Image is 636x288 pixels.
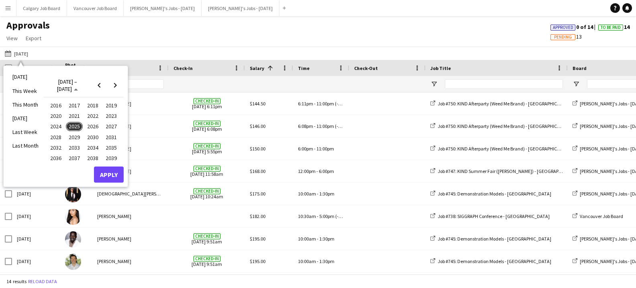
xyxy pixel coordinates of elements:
div: [DATE] [12,205,60,227]
span: 2023 [103,111,119,121]
button: 2030 [84,132,102,142]
div: [PERSON_NAME] [92,228,169,250]
a: Job #747: KIND Summer Fair ([PERSON_NAME]) - [GEOGRAPHIC_DATA] [430,168,581,174]
button: Next 24 years [107,77,123,93]
span: Job #745: Demonstration Models - [GEOGRAPHIC_DATA] [438,236,551,242]
span: Approved [553,25,573,30]
button: 2019 [102,100,120,111]
button: [DATE] [3,49,30,58]
span: $175.00 [250,191,265,197]
a: Job #745: Demonstration Models - [GEOGRAPHIC_DATA] [430,258,551,264]
span: Salary [250,65,264,71]
button: 2016 [47,100,65,111]
button: Previous 24 years [91,77,107,93]
li: This Week [8,84,43,98]
a: View [3,33,21,43]
a: Job #745: Demonstration Models - [GEOGRAPHIC_DATA] [430,191,551,197]
span: 1:30pm [319,258,334,264]
span: Vancouver Job Board [580,213,623,219]
span: 2037 [66,153,82,163]
a: Job #745: Demonstration Models - [GEOGRAPHIC_DATA] [430,236,551,242]
button: Choose date [47,78,88,93]
span: 10:00am [298,236,316,242]
span: [DATE] 10:24am [173,183,240,205]
span: Checked-in [194,233,220,239]
span: 6:00pm [298,146,313,152]
span: - [317,213,318,219]
button: Apply [94,167,124,183]
span: 14 [598,23,630,31]
span: 2030 [84,132,101,142]
span: 2027 [103,122,119,132]
span: View [6,35,18,42]
span: Checked-in [194,188,220,194]
span: 2017 [66,101,82,110]
span: 10:00am [298,191,316,197]
button: 2021 [65,111,84,121]
span: 2024 [47,122,64,132]
button: Open Filter Menu [430,80,438,88]
button: 2036 [47,153,65,163]
span: Job #750: KIND Afterparty (Weed Me Brand) - [GEOGRAPHIC_DATA] [438,123,572,129]
span: Checked-in [194,166,220,172]
span: 2026 [84,122,101,132]
img: Christian Rodriguez [65,186,81,202]
span: 5:00pm [319,213,334,219]
span: 6:08pm [298,123,313,129]
span: 13 [550,33,582,40]
input: Job Title Filter Input [445,79,563,89]
a: Job #750: KIND Afterparty (Weed Me Brand) - [GEOGRAPHIC_DATA] [430,123,572,129]
button: [PERSON_NAME]'s Jobs - [DATE] [202,0,279,16]
span: 1:30pm [319,236,334,242]
span: Photo [65,62,78,74]
span: [DATE] 6:08pm [173,115,240,137]
span: 2025 [66,122,82,132]
button: Calgary Job Board [16,0,67,16]
span: 2022 [84,111,101,121]
input: Name Filter Input [112,79,164,89]
button: Vancouver Job Board [67,0,124,16]
span: 11:00pm [316,123,334,129]
span: - [317,191,318,197]
span: $195.00 [250,258,265,264]
span: 6:00pm [319,168,334,174]
span: - [314,123,316,129]
span: $168.00 [250,168,265,174]
span: 2029 [66,132,82,142]
span: 1:30pm [319,191,334,197]
span: $146.00 [250,123,265,129]
div: [PERSON_NAME] [92,160,169,182]
button: 2026 [84,121,102,132]
div: [PERSON_NAME] [92,250,169,272]
div: [DEMOGRAPHIC_DATA][PERSON_NAME] [92,183,169,205]
button: 2020 [47,111,65,121]
span: Job #747: KIND Summer Fair ([PERSON_NAME]) - [GEOGRAPHIC_DATA] [438,168,581,174]
span: 2021 [66,111,82,121]
div: [DATE] [12,183,60,205]
span: $150.00 [250,146,265,152]
div: [DATE] [12,250,60,272]
span: [DATE] – [DATE] [57,78,77,93]
span: Board [573,65,587,71]
button: 2031 [102,132,120,142]
span: Checked-in [194,256,220,262]
span: 2019 [103,101,119,110]
span: 2038 [84,153,101,163]
span: Checked-in [194,98,220,104]
span: Check-In [173,65,193,71]
li: [DATE] [8,111,43,125]
span: - [317,236,318,242]
button: [PERSON_NAME]'s Jobs - [DATE] [124,0,202,16]
span: Job #745: Demonstration Models - [GEOGRAPHIC_DATA] [438,191,551,197]
button: 2023 [102,111,120,121]
div: [DATE] [12,228,60,250]
a: Job #750: KIND Afterparty (Weed Me Brand) - [GEOGRAPHIC_DATA] [430,146,572,152]
span: Job #750: KIND Afterparty (Weed Me Brand) - [GEOGRAPHIC_DATA] [438,101,572,107]
span: 2018 [84,101,101,110]
span: [DATE] 6:11pm [173,93,240,115]
span: [DATE] 9:51am [173,250,240,272]
li: Last Week [8,125,43,139]
button: 2039 [102,153,120,163]
span: $182.00 [250,213,265,219]
span: 2032 [47,143,64,152]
